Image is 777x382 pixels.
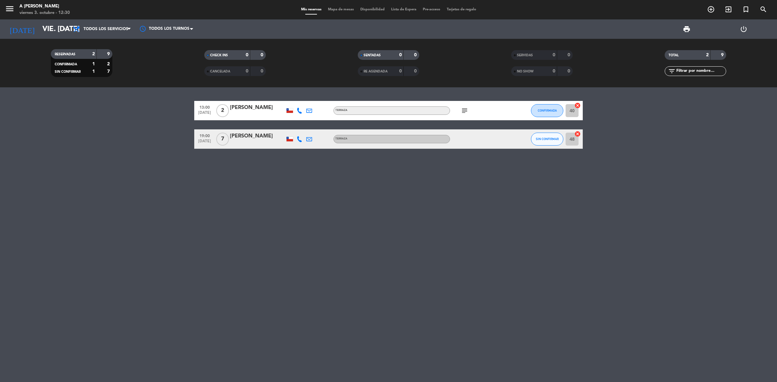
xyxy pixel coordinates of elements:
div: [PERSON_NAME] [230,104,285,112]
span: Todos los servicios [84,27,128,31]
span: [DATE] [197,139,213,147]
span: TOTAL [669,54,679,57]
div: LOG OUT [715,19,772,39]
i: cancel [574,131,581,137]
span: CANCELADA [210,70,230,73]
span: Pre-acceso [420,8,444,11]
span: Mapa de mesas [325,8,357,11]
strong: 0 [399,69,402,73]
button: SIN CONFIRMAR [531,133,563,146]
i: add_circle_outline [707,5,715,13]
strong: 0 [414,69,418,73]
strong: 0 [246,53,248,57]
strong: 0 [399,53,402,57]
strong: 0 [568,53,571,57]
span: TERRAZA [335,109,347,112]
strong: 0 [414,53,418,57]
span: Tarjetas de regalo [444,8,479,11]
i: search [760,5,767,13]
span: SERVIDAS [517,54,533,57]
span: SENTADAS [364,54,381,57]
i: menu [5,4,15,14]
i: turned_in_not [742,5,750,13]
span: print [683,25,691,33]
span: Lista de Espera [388,8,420,11]
div: A [PERSON_NAME] [19,3,70,10]
div: viernes 3. octubre - 12:30 [19,10,70,16]
span: 19:00 [197,132,213,139]
strong: 9 [107,52,111,56]
span: 2 [216,104,229,117]
span: SIN CONFIRMAR [536,137,559,141]
i: cancel [574,102,581,109]
strong: 1 [92,62,95,66]
span: Mis reservas [298,8,325,11]
i: [DATE] [5,22,39,36]
strong: 0 [553,69,555,73]
input: Filtrar por nombre... [676,68,726,75]
strong: 0 [261,69,265,73]
span: NO SHOW [517,70,534,73]
span: RE AGENDADA [364,70,388,73]
span: 13:00 [197,103,213,111]
span: [DATE] [197,111,213,118]
span: CHECK INS [210,54,228,57]
button: CONFIRMADA [531,104,563,117]
strong: 0 [568,69,571,73]
strong: 0 [261,53,265,57]
span: 7 [216,133,229,146]
span: RESERVADAS [55,53,75,56]
span: CONFIRMADA [55,63,77,66]
strong: 2 [92,52,95,56]
i: subject [461,107,468,115]
i: arrow_drop_down [60,25,68,33]
i: power_settings_new [740,25,748,33]
strong: 9 [721,53,725,57]
span: Disponibilidad [357,8,388,11]
strong: 0 [553,53,555,57]
span: TERRAZA [335,137,347,140]
strong: 0 [246,69,248,73]
span: SIN CONFIRMAR [55,70,81,73]
span: CONFIRMADA [538,109,557,112]
button: menu [5,4,15,16]
strong: 7 [107,69,111,74]
strong: 1 [92,69,95,74]
div: [PERSON_NAME] [230,132,285,140]
i: exit_to_app [725,5,732,13]
strong: 2 [107,62,111,66]
strong: 2 [706,53,709,57]
i: filter_list [668,67,676,75]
